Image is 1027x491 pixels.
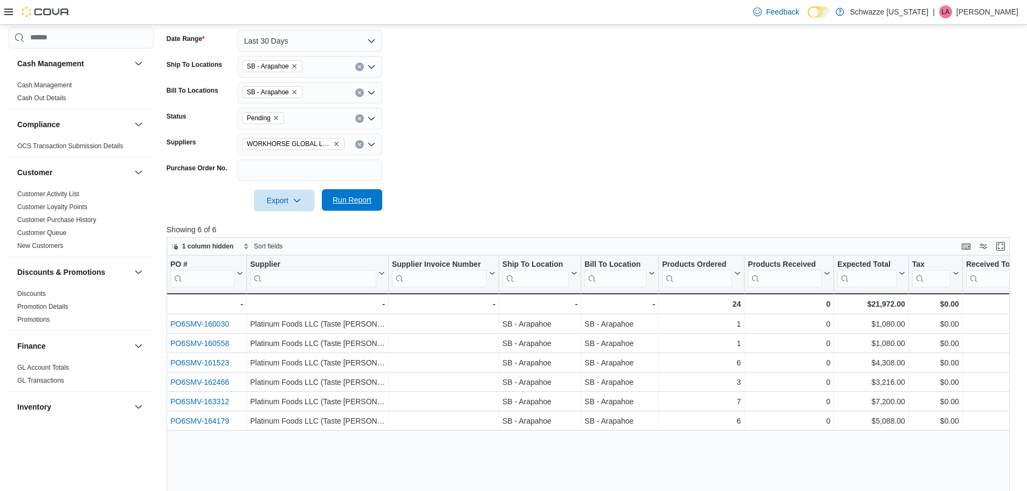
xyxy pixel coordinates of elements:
[260,190,308,211] span: Export
[17,58,130,69] button: Cash Management
[17,142,123,150] span: OCS Transaction Submission Details
[367,88,376,97] button: Open list of options
[837,259,897,269] div: Expected Total
[748,298,830,310] div: 0
[17,81,72,89] a: Cash Management
[9,140,154,157] div: Compliance
[167,138,196,147] label: Suppliers
[17,377,64,384] a: GL Transactions
[17,190,79,198] a: Customer Activity List
[250,376,385,389] div: Platinum Foods LLC (Taste [PERSON_NAME])
[250,395,385,408] div: Platinum Foods LLC (Taste [PERSON_NAME])
[912,259,959,287] button: Tax
[392,259,487,287] div: Supplier Invoice Number
[170,397,229,406] a: PO6SMV-163312
[977,240,990,253] button: Display options
[662,337,741,350] div: 1
[355,63,364,71] button: Clear input
[247,87,289,98] span: SB - Arapahoe
[250,259,385,287] button: Supplier
[167,240,238,253] button: 1 column hidden
[966,259,1025,269] div: Received Total
[17,289,46,298] span: Discounts
[502,259,569,269] div: Ship To Location
[584,395,655,408] div: SB - Arapahoe
[933,5,935,18] p: |
[837,259,905,287] button: Expected Total
[17,216,97,224] a: Customer Purchase History
[837,298,905,310] div: $21,972.00
[250,414,385,427] div: Platinum Foods LLC (Taste [PERSON_NAME])
[132,340,145,352] button: Finance
[942,5,950,18] span: LA
[17,341,130,351] button: Finance
[17,229,66,237] span: Customer Queue
[662,356,741,369] div: 6
[250,298,385,310] div: -
[367,63,376,71] button: Open list of options
[17,302,68,311] span: Promotion Details
[966,259,1025,287] div: Received Total
[850,5,928,18] p: Schwazze [US_STATE]
[333,141,340,147] button: Remove WORKHORSE GLOBAL LLC (OG MIXTAPE) from selection in this group
[17,402,51,412] h3: Inventory
[584,376,655,389] div: SB - Arapahoe
[837,317,905,330] div: $1,080.00
[960,240,973,253] button: Keyboard shortcuts
[242,138,344,150] span: WORKHORSE GLOBAL LLC (OG MIXTAPE)
[912,356,959,369] div: $0.00
[17,267,105,278] h3: Discounts & Promotions
[167,224,1018,235] p: Showing 6 of 6
[355,88,364,97] button: Clear input
[837,376,905,389] div: $3,216.00
[250,259,376,287] div: Supplier
[132,166,145,179] button: Customer
[837,337,905,350] div: $1,080.00
[584,298,655,310] div: -
[837,259,897,287] div: Expected Total
[662,298,741,310] div: 24
[748,395,830,408] div: 0
[132,118,145,131] button: Compliance
[250,356,385,369] div: Platinum Foods LLC (Taste [PERSON_NAME])
[912,337,959,350] div: $0.00
[912,376,959,389] div: $0.00
[808,6,830,18] input: Dark Mode
[956,5,1018,18] p: [PERSON_NAME]
[239,240,287,253] button: Sort fields
[584,356,655,369] div: SB - Arapahoe
[662,395,741,408] div: 7
[167,164,228,172] label: Purchase Order No.
[502,395,578,408] div: SB - Arapahoe
[170,320,229,328] a: PO6SMV-160030
[250,337,385,350] div: Platinum Foods LLC (Taste [PERSON_NAME])
[584,337,655,350] div: SB - Arapahoe
[17,167,52,178] h3: Customer
[939,5,952,18] div: Libby Aragon
[167,112,187,121] label: Status
[584,259,646,269] div: Bill To Location
[170,358,229,367] a: PO6SMV-161523
[17,316,50,323] a: Promotions
[662,259,732,287] div: Products Ordered
[170,298,243,310] div: -
[17,203,87,211] span: Customer Loyalty Points
[291,63,298,70] button: Remove SB - Arapahoe from selection in this group
[584,259,646,287] div: Bill To Location
[250,259,376,269] div: Supplier
[912,395,959,408] div: $0.00
[132,266,145,279] button: Discounts & Promotions
[291,89,298,95] button: Remove SB - Arapahoe from selection in this group
[22,6,70,17] img: Cova
[242,60,302,72] span: SB - Arapahoe
[238,30,382,52] button: Last 30 Days
[17,303,68,310] a: Promotion Details
[167,60,222,69] label: Ship To Locations
[247,113,271,123] span: Pending
[766,6,799,17] span: Feedback
[9,79,154,109] div: Cash Management
[837,356,905,369] div: $4,308.00
[749,1,803,23] a: Feedback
